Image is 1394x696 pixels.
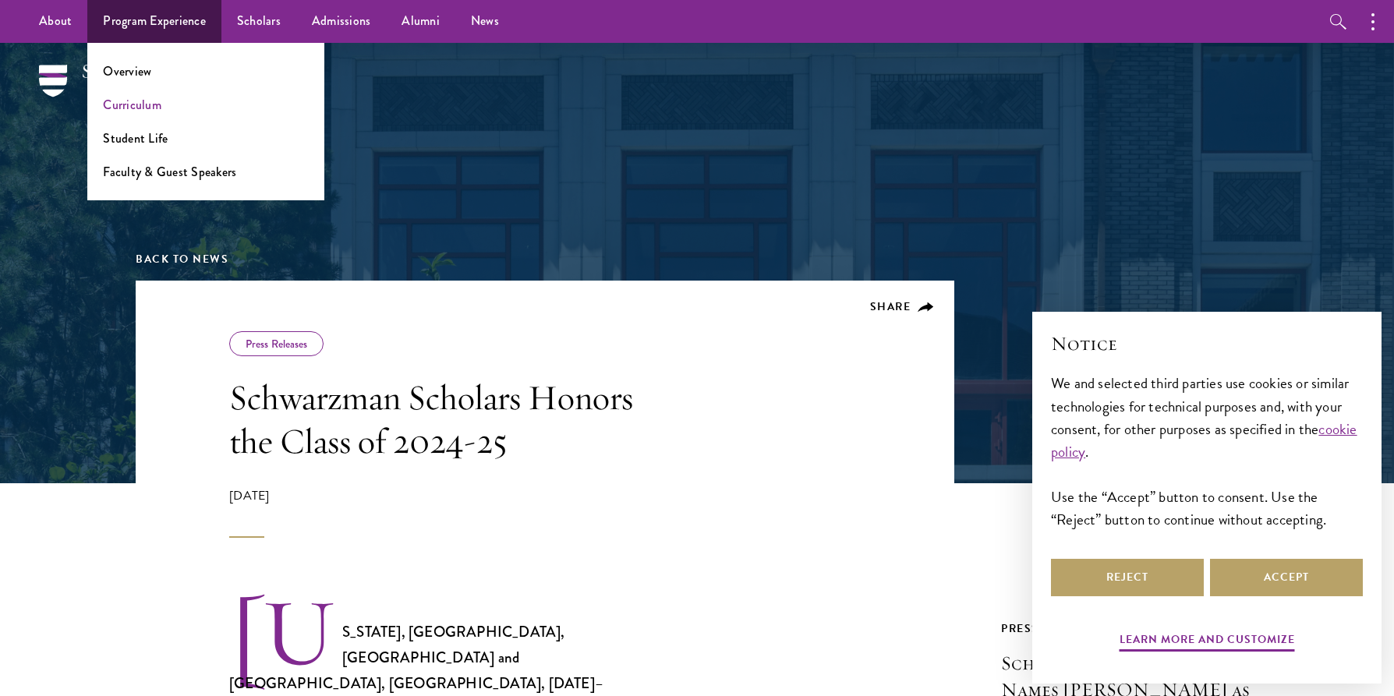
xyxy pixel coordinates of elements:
[1051,559,1204,596] button: Reject
[870,300,935,314] button: Share
[229,376,674,463] h1: Schwarzman Scholars Honors the Class of 2024-25
[136,251,228,267] a: Back to News
[1120,630,1295,654] button: Learn more and customize
[1051,330,1363,357] h2: Notice
[103,96,161,114] a: Curriculum
[1210,559,1363,596] button: Accept
[229,486,674,538] div: [DATE]
[103,62,151,80] a: Overview
[39,65,203,119] img: Schwarzman Scholars
[246,336,307,352] a: Press Releases
[1001,619,1258,638] div: Press Releases
[103,163,236,181] a: Faculty & Guest Speakers
[229,621,595,694] strong: [US_STATE], [GEOGRAPHIC_DATA], [GEOGRAPHIC_DATA] and [GEOGRAPHIC_DATA], [GEOGRAPHIC_DATA], [DATE]
[1051,418,1357,463] a: cookie policy
[1051,372,1363,530] div: We and selected third parties use cookies or similar technologies for technical purposes and, wit...
[103,129,168,147] a: Student Life
[870,299,911,315] span: Share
